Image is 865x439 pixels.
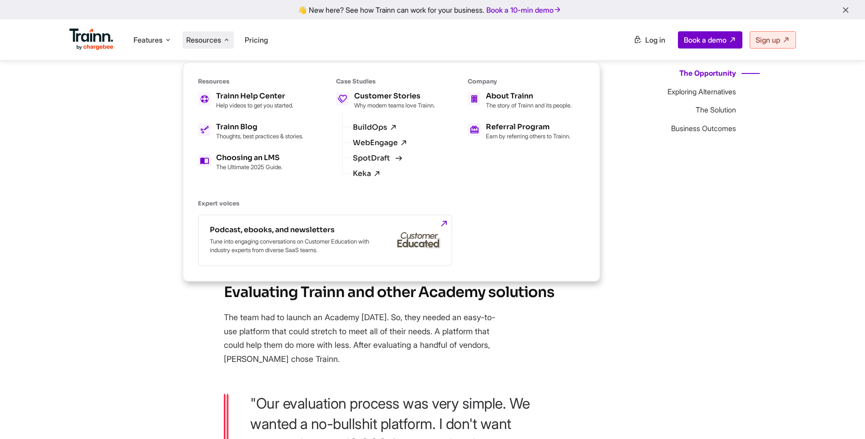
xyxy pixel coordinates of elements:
img: Trainn Logo [69,29,114,50]
li: The Opportunity [667,68,760,78]
div: Trainn Blog [216,123,303,131]
li: The Solution [667,105,760,115]
a: Choosing an LMS The Ultimate 2025 Guide. [198,154,303,171]
p: The Ultimate 2025 Guide. [216,163,282,171]
div: Customer Stories [354,93,435,100]
div: Referral Program [486,123,570,131]
li: Business Outcomes [667,123,760,133]
div: Trainn Help Center [216,93,293,100]
h2: Evaluating Trainn and other Academy solutions [224,282,596,302]
a: Pricing [245,35,268,44]
a: BuildOps [353,123,397,132]
p: Earn by referring others to Trainn. [486,132,570,140]
span: Sign up [756,35,780,44]
a: About Trainn The story of Trainn and its people. [468,93,572,109]
div: Choosing an LMS [216,154,282,161]
a: WebEngage [353,139,408,147]
div: Expert voices [198,200,572,207]
div: Company [468,78,572,85]
p: Why modern teams love Trainn. [354,102,435,109]
a: Keka [353,170,381,178]
p: Tune into engaging conversations on Customer Education with industry experts from diverse SaaS te... [210,237,373,254]
a: Log in [628,32,671,48]
span: Resources [186,35,221,45]
img: customer-educated-gray.b42eccd.svg [397,232,440,249]
div: About Trainn [486,93,572,100]
span: Features [133,35,163,45]
a: Trainn Blog Thoughts, best practices & stories. [198,123,303,140]
a: Referral Program Earn by referring others to Trainn. [468,123,572,140]
div: Podcast, ebooks, and newsletters [210,226,373,234]
div: Case Studies [336,78,435,85]
a: Trainn Help Center Help videos to get you started. [198,93,303,109]
p: Help videos to get you started. [216,102,293,109]
span: Book a demo [684,35,727,44]
a: Book a 10-min demo [484,4,563,16]
a: SpotDraft [353,154,400,162]
p: The story of Trainn and its people. [486,102,572,109]
li: Exploring Alternatives [667,86,760,96]
a: Podcast, ebooks, and newsletters Tune into engaging conversations on Customer Education with indu... [198,215,452,266]
div: Resources [198,78,303,85]
p: The team had to launch an Academy [DATE]. So, they needed an easy-to-use platform that could stre... [224,311,505,366]
span: Log in [645,35,665,44]
iframe: Chat Widget [820,395,865,439]
a: Book a demo [678,31,742,49]
p: Thoughts, best practices & stories. [216,132,303,140]
div: 👋 New here? See how Trainn can work for your business. [5,5,860,14]
a: Customer Stories Why modern teams love Trainn. [336,93,435,109]
a: Sign up [750,31,796,49]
